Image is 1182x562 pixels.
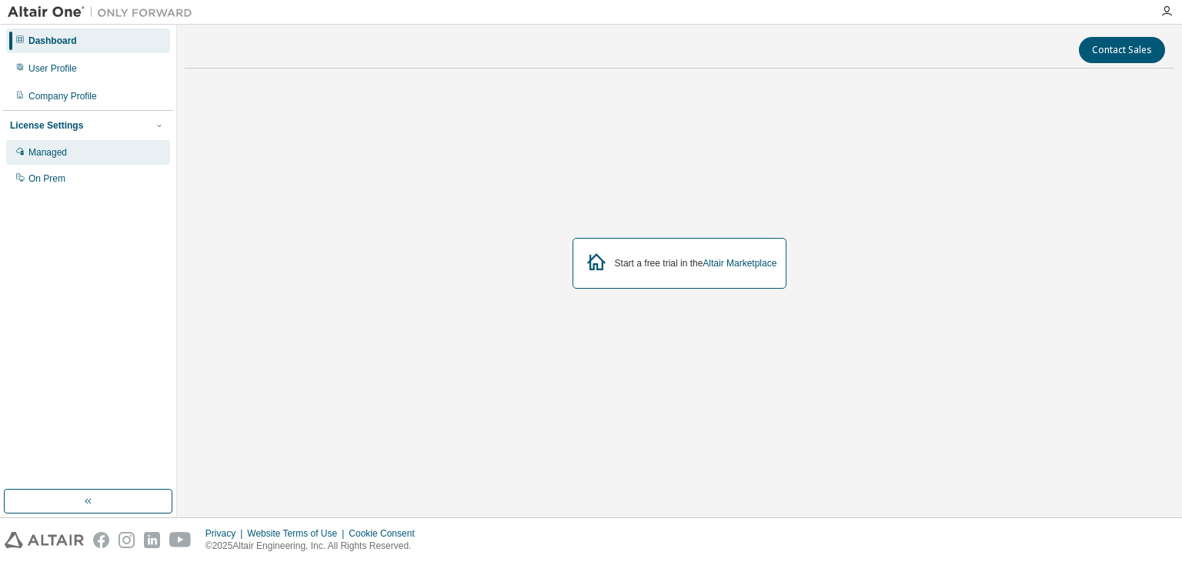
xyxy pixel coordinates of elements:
div: Cookie Consent [349,527,423,540]
img: linkedin.svg [144,532,160,548]
div: Dashboard [28,35,77,47]
img: facebook.svg [93,532,109,548]
a: Altair Marketplace [703,258,776,269]
img: Altair One [8,5,200,20]
img: youtube.svg [169,532,192,548]
div: Managed [28,146,67,159]
img: instagram.svg [119,532,135,548]
div: Start a free trial in the [615,257,777,269]
div: Privacy [205,527,247,540]
div: Website Terms of Use [247,527,349,540]
div: Company Profile [28,90,97,102]
div: User Profile [28,62,77,75]
button: Contact Sales [1079,37,1165,63]
p: © 2025 Altair Engineering, Inc. All Rights Reserved. [205,540,424,553]
div: On Prem [28,172,65,185]
div: License Settings [10,119,83,132]
img: altair_logo.svg [5,532,84,548]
